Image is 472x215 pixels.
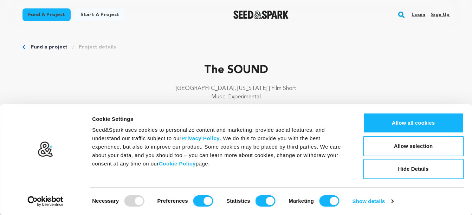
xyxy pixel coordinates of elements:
[363,113,464,133] button: Allow all cookies
[92,198,119,204] strong: Necessary
[75,8,125,21] a: Start a project
[22,44,450,51] div: Breadcrumb
[233,11,289,19] a: Seed&Spark Homepage
[363,159,464,179] button: Hide Details
[22,93,450,101] p: Music, Experimental
[31,44,67,51] a: Fund a project
[363,136,464,156] button: Allow selection
[412,9,425,20] a: Login
[233,11,289,19] img: Seed&Spark Logo Dark Mode
[159,161,196,167] a: Cookie Policy
[157,198,188,204] strong: Preferences
[15,196,76,207] a: Usercentrics Cookiebot - opens in a new window
[38,141,53,157] img: logo
[22,84,450,93] p: [GEOGRAPHIC_DATA], [US_STATE] | Film Short
[353,196,393,207] a: Show details
[22,62,450,79] p: The SOUND
[79,44,116,51] a: Project details
[181,135,220,141] a: Privacy Policy
[289,198,314,204] strong: Marketing
[226,198,250,204] strong: Statistics
[92,115,347,123] div: Cookie Settings
[431,9,450,20] a: Sign up
[22,8,71,21] a: Fund a project
[92,126,347,168] div: Seed&Spark uses cookies to personalize content and marketing, provide social features, and unders...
